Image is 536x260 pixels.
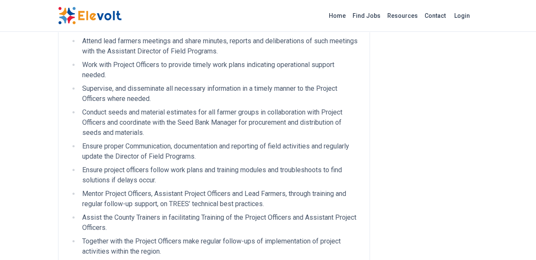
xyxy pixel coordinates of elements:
li: Assist the County Trainers in facilitating Training of the Project Officers and Assistant Project... [80,212,359,233]
li: Mentor Project Officers, Assistant Project Officers and Lead Farmers, through training and regula... [80,189,359,209]
a: Contact [421,9,449,22]
a: Home [325,9,349,22]
a: Find Jobs [349,9,384,22]
a: Login [449,7,475,24]
li: Work with Project Officers to provide timely work plans indicating operational support needed. [80,60,359,80]
img: Elevolt [58,7,122,25]
li: Together with the Project Officers make regular follow-ups of implementation of project activitie... [80,236,359,257]
li: Ensure proper Communication, documentation and reporting of field activities and regularly update... [80,141,359,162]
li: Conduct seeds and material estimates for all farmer groups in collaboration with Project Officers... [80,107,359,138]
a: Resources [384,9,421,22]
li: Attend lead farmers meetings and share minutes, reports and deliberations of such meetings with t... [80,36,359,56]
li: Ensure project officers follow work plans and training modules and troubleshoots to find solution... [80,165,359,185]
iframe: Chat Widget [494,219,536,260]
li: Supervise, and disseminate all necessary information in a timely manner to the Project Officers w... [80,84,359,104]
